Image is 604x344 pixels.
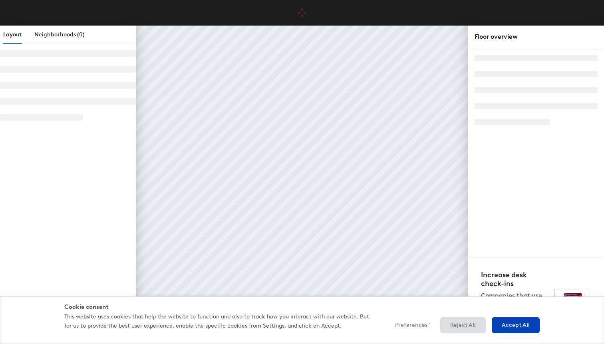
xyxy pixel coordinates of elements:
p: Companies that use desk stickers have up to 25% more check-ins. [481,291,550,326]
p: This website uses cookies that help the website to function and also to track how you interact wi... [64,312,377,330]
img: Sticker logo [554,289,591,316]
button: Preferences [385,317,434,333]
button: Reject All [440,317,486,333]
span: Layout [3,31,22,38]
h4: Increase desk check-ins [481,270,550,288]
button: Accept All [492,317,540,333]
div: Floor overview [475,32,598,42]
div: Cookie consent [64,303,540,311]
span: Neighborhoods (0) [34,31,85,38]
